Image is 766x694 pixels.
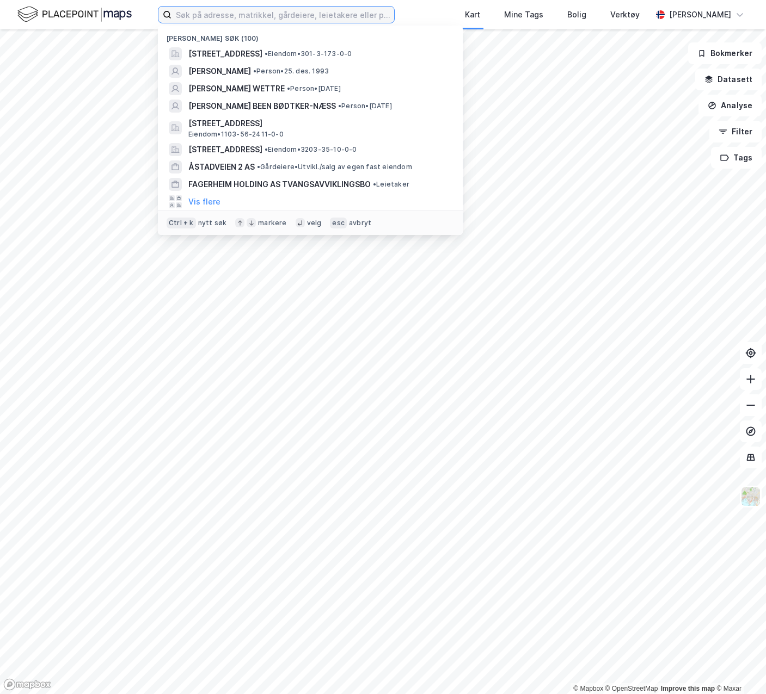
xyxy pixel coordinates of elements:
[573,685,603,692] a: Mapbox
[167,218,196,228] div: Ctrl + k
[188,143,262,156] span: [STREET_ADDRESS]
[188,65,251,78] span: [PERSON_NAME]
[567,8,586,21] div: Bolig
[198,219,227,227] div: nytt søk
[712,642,766,694] iframe: Chat Widget
[257,163,412,171] span: Gårdeiere • Utvikl./salg av egen fast eiendom
[253,67,329,76] span: Person • 25. des. 1993
[188,195,220,208] button: Vis flere
[709,121,762,142] button: Filter
[265,145,357,154] span: Eiendom • 3203-35-10-0-0
[188,117,450,130] span: [STREET_ADDRESS]
[669,8,731,21] div: [PERSON_NAME]
[188,100,336,113] span: [PERSON_NAME] BEEN BØDTKER-NÆSS
[3,678,51,691] a: Mapbox homepage
[188,130,284,139] span: Eiendom • 1103-56-2411-0-0
[695,69,762,90] button: Datasett
[688,42,762,64] button: Bokmerker
[258,219,286,227] div: markere
[373,180,409,189] span: Leietaker
[265,145,268,153] span: •
[188,82,285,95] span: [PERSON_NAME] WETTRE
[265,49,352,58] span: Eiendom • 301-3-173-0-0
[465,8,480,21] div: Kart
[373,180,376,188] span: •
[330,218,347,228] div: esc
[188,47,262,60] span: [STREET_ADDRESS]
[287,84,290,92] span: •
[698,95,762,116] button: Analyse
[257,163,260,171] span: •
[740,486,761,507] img: Z
[661,685,715,692] a: Improve this map
[605,685,658,692] a: OpenStreetMap
[504,8,543,21] div: Mine Tags
[338,102,392,110] span: Person • [DATE]
[265,49,268,58] span: •
[711,147,762,169] button: Tags
[307,219,322,227] div: velg
[287,84,341,93] span: Person • [DATE]
[338,102,341,110] span: •
[188,160,255,173] span: ÅSTADVEIEN 2 AS
[171,7,394,23] input: Søk på adresse, matrikkel, gårdeiere, leietakere eller personer
[610,8,640,21] div: Verktøy
[253,67,256,75] span: •
[349,219,371,227] div: avbryt
[158,26,463,45] div: [PERSON_NAME] søk (100)
[188,178,371,191] span: FAGERHEIM HOLDING AS TVANGSAVVIKLINGSBO
[17,5,132,24] img: logo.f888ab2527a4732fd821a326f86c7f29.svg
